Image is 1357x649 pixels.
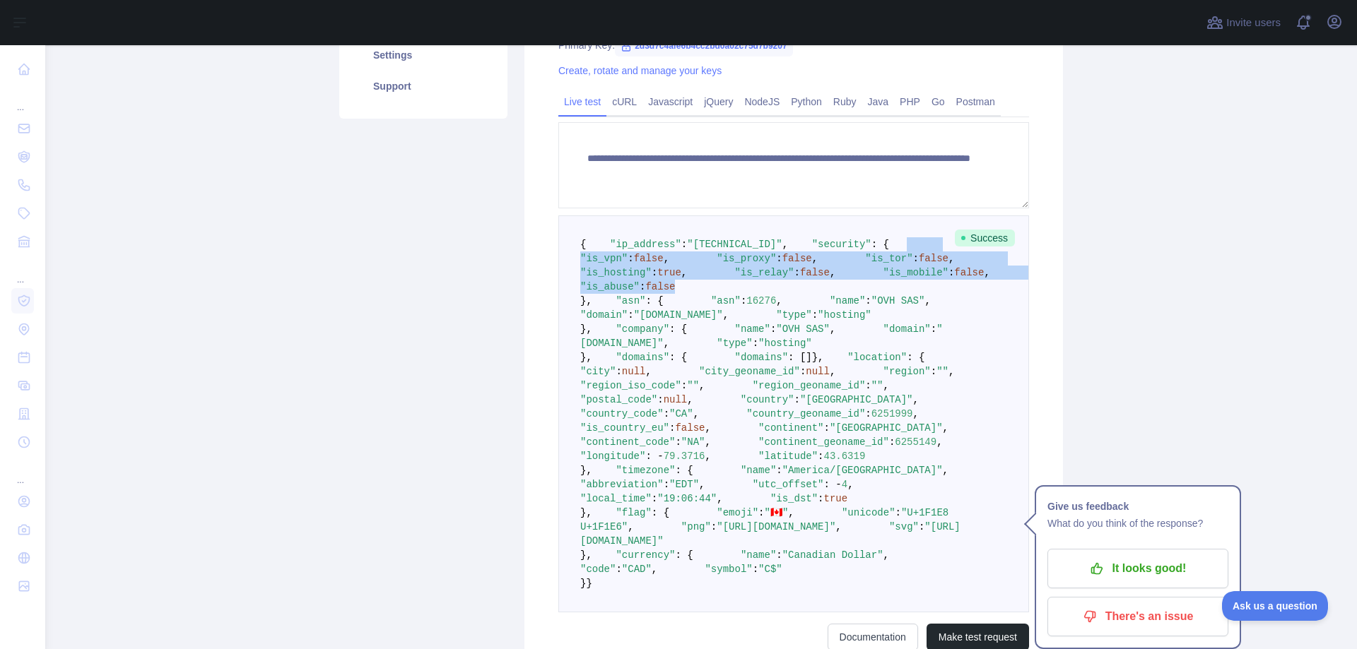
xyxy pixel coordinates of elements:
[770,323,776,335] span: :
[948,267,954,278] span: :
[616,323,669,335] span: "company"
[943,465,948,476] span: ,
[800,267,830,278] span: false
[1058,556,1218,580] p: It looks good!
[894,90,926,113] a: PHP
[580,436,675,448] span: "continent_code"
[883,323,931,335] span: "domain"
[580,578,586,589] span: }
[652,507,669,518] span: : {
[782,549,883,561] span: "Canadian Dollar"
[705,436,710,448] span: ,
[758,451,818,462] span: "latitude"
[669,422,675,434] span: :
[828,90,862,113] a: Ruby
[776,253,782,264] span: :
[606,90,642,113] a: cURL
[746,408,865,419] span: "country_geoname_id"
[580,295,592,306] span: },
[895,507,901,518] span: :
[616,507,651,518] span: "flag"
[698,90,739,113] a: jQuery
[1047,498,1228,515] h1: Give us feedback
[580,549,592,561] span: },
[616,465,675,476] span: "timezone"
[753,338,758,349] span: :
[1058,605,1218,629] p: There's an issue
[675,422,705,434] span: false
[580,281,640,292] span: "is_abuse"
[717,338,752,349] span: "type"
[951,90,1001,113] a: Postman
[628,309,633,321] span: :
[580,507,592,518] span: },
[580,394,657,405] span: "postal_code"
[842,507,895,518] span: "unicode"
[610,239,681,250] span: "ip_address"
[652,267,657,278] span: :
[806,366,830,377] span: null
[705,451,710,462] span: ,
[711,521,717,532] span: :
[664,338,669,349] span: ,
[865,408,871,419] span: :
[776,549,782,561] span: :
[664,479,669,490] span: :
[788,352,812,363] span: : []
[687,394,693,405] span: ,
[782,465,943,476] span: "America/[GEOGRAPHIC_DATA]"
[723,309,729,321] span: ,
[664,394,688,405] span: null
[705,422,710,434] span: ,
[669,352,687,363] span: : {
[669,479,699,490] span: "EDT"
[664,253,669,264] span: ,
[758,422,823,434] span: "continent"
[812,352,824,363] span: },
[580,564,616,575] span: "code"
[356,71,490,102] a: Support
[753,380,866,391] span: "region_geoname_id"
[356,40,490,71] a: Settings
[824,422,830,434] span: :
[687,239,782,250] span: "[TECHNICAL_ID]"
[785,90,828,113] a: Python
[936,436,942,448] span: ,
[657,267,681,278] span: true
[717,253,776,264] span: "is_proxy"
[919,253,948,264] span: false
[580,267,652,278] span: "is_hosting"
[818,309,871,321] span: "hosting"
[776,323,830,335] span: "OVH SAS"
[954,267,984,278] span: false
[865,295,871,306] span: :
[883,380,889,391] span: ,
[580,422,669,434] span: "is_country_eu"
[681,267,687,278] span: ,
[883,366,931,377] span: "region"
[580,451,645,462] span: "longitude"
[758,436,889,448] span: "continent_geoname_id"
[580,493,652,504] span: "local_time"
[717,493,722,504] span: ,
[794,267,799,278] span: :
[776,309,811,321] span: "type"
[699,366,800,377] span: "city_geoname_id"
[699,380,705,391] span: ,
[616,295,645,306] span: "asn"
[926,90,951,113] a: Go
[895,436,936,448] span: 6255149
[580,253,628,264] span: "is_vpn"
[717,521,835,532] span: "[URL][DOMAIN_NAME]"
[628,521,633,532] span: ,
[622,366,646,377] span: null
[642,90,698,113] a: Javascript
[847,352,907,363] span: "location"
[616,549,675,561] span: "currency"
[681,380,687,391] span: :
[711,295,741,306] span: "asn"
[889,436,895,448] span: :
[984,267,989,278] span: ,
[830,422,943,434] span: "[GEOGRAPHIC_DATA]"
[936,366,948,377] span: ""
